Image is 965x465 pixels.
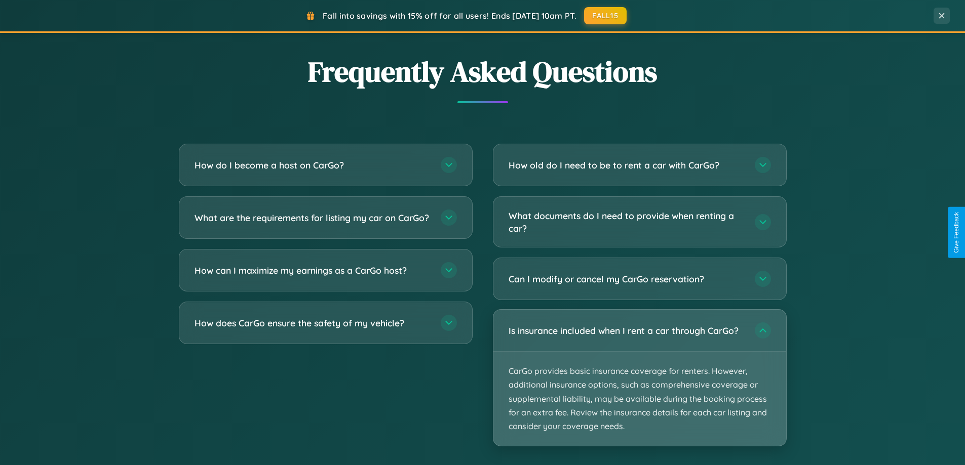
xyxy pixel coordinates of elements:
div: Give Feedback [953,212,960,253]
h2: Frequently Asked Questions [179,52,787,91]
h3: How can I maximize my earnings as a CarGo host? [195,264,431,277]
button: FALL15 [584,7,627,24]
h3: Can I modify or cancel my CarGo reservation? [509,273,745,285]
h3: How do I become a host on CarGo? [195,159,431,172]
h3: Is insurance included when I rent a car through CarGo? [509,324,745,337]
h3: What are the requirements for listing my car on CarGo? [195,212,431,224]
h3: How does CarGo ensure the safety of my vehicle? [195,317,431,329]
h3: What documents do I need to provide when renting a car? [509,209,745,234]
p: CarGo provides basic insurance coverage for renters. However, additional insurance options, such ... [493,352,786,446]
h3: How old do I need to be to rent a car with CarGo? [509,159,745,172]
span: Fall into savings with 15% off for all users! Ends [DATE] 10am PT. [323,11,576,21]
